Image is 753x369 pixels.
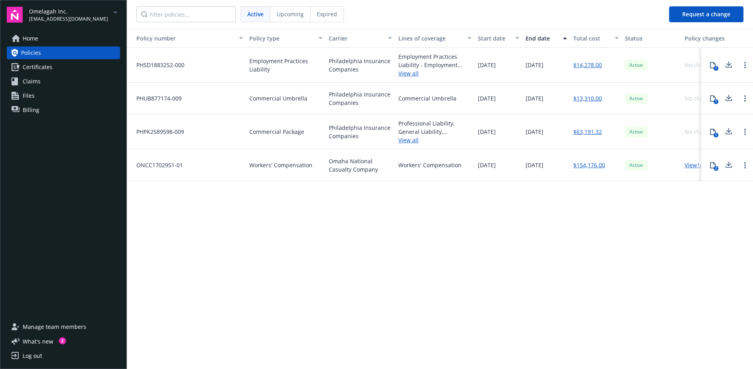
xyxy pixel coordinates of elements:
span: PHPK2589598-009 [130,128,184,136]
span: [DATE] [526,128,543,136]
div: Commercial Umbrella [398,94,456,102]
span: Active [628,62,644,69]
span: [EMAIL_ADDRESS][DOMAIN_NAME] [29,15,108,23]
a: $63,191.32 [573,128,602,136]
span: Files [23,89,35,102]
span: Policies [21,46,41,59]
div: Policy number [130,34,234,43]
span: Active [628,128,644,135]
a: Billing [7,104,120,116]
button: Request a change [669,6,743,22]
span: Manage team members [23,321,86,333]
span: Omelagah Inc. [29,7,108,15]
div: Carrier [329,34,383,43]
a: Files [7,89,120,102]
button: 1 [705,91,721,106]
div: 1 [714,99,718,104]
div: Employment Practices Liability - Employment Practices Liability [398,52,472,69]
div: End date [526,34,558,43]
span: Home [23,32,38,45]
div: Policy type [249,34,314,43]
a: Home [7,32,120,45]
span: [DATE] [478,94,496,102]
a: Policies [7,46,120,59]
button: End date [522,29,570,48]
span: Billing [23,104,39,116]
span: What ' s new [23,337,53,346]
a: View all [398,69,472,77]
span: Employment Practices Liability [249,57,322,73]
span: Philadelphia Insurance Companies [329,90,392,107]
a: Open options [740,94,750,103]
button: Lines of coverage [395,29,475,48]
span: PHSD1883252-000 [130,61,184,69]
div: Policy changes [685,34,728,43]
span: [DATE] [478,161,496,169]
div: No changes [685,94,716,102]
div: 2 [714,166,718,171]
div: 2 [59,337,66,344]
button: 2 [705,157,721,173]
span: [DATE] [526,61,543,69]
div: Start date [478,34,510,43]
a: View 1 changes [685,161,722,169]
div: Status [625,34,678,43]
span: ONCC1702951-01 [130,161,183,169]
span: Active [628,95,644,102]
a: Claims [7,75,120,88]
div: 1 [714,66,718,71]
span: Active [247,10,264,18]
span: Upcoming [277,10,304,18]
div: 1 [714,133,718,137]
a: $13,310.00 [573,94,602,102]
span: Commercial Umbrella [249,94,307,102]
a: View all [398,136,472,144]
a: $14,278.00 [573,61,602,69]
a: Manage team members [7,321,120,333]
button: What's new2 [7,337,66,346]
div: Total cost [573,34,610,43]
span: Workers' Compensation [249,161,312,169]
a: arrowDropDown [111,7,120,17]
button: Carrier [326,29,395,48]
a: Open options [740,160,750,170]
span: Expired [317,10,337,18]
div: No changes [685,61,716,69]
span: Commercial Package [249,128,304,136]
div: Professional Liability, General Liability, Commercial Auto Liability, Commercial Property, Sexual... [398,119,472,136]
div: Toggle SortBy [130,34,234,43]
span: PHUB877174-009 [130,94,182,102]
span: [DATE] [478,61,496,69]
span: Claims [23,75,41,88]
button: 1 [705,57,721,73]
button: 1 [705,124,721,140]
div: Lines of coverage [398,34,463,43]
div: Workers' Compensation [398,161,462,169]
button: Omelagah Inc.[EMAIL_ADDRESS][DOMAIN_NAME]arrowDropDown [29,7,120,23]
span: [DATE] [478,128,496,136]
span: [DATE] [526,94,543,102]
div: No changes [685,128,716,136]
a: Open options [740,127,750,137]
span: [DATE] [526,161,543,169]
button: Status [622,29,681,48]
img: navigator-logo.svg [7,7,23,23]
button: Policy changes [681,29,731,48]
span: Certificates [23,61,52,73]
a: Certificates [7,61,120,73]
div: Log out [23,350,42,362]
span: Philadelphia Insurance Companies [329,124,392,140]
button: Start date [475,29,522,48]
a: Open options [740,60,750,70]
span: Philadelphia Insurance Companies [329,57,392,73]
button: Total cost [570,29,622,48]
span: Active [628,162,644,169]
a: $154,176.00 [573,161,605,169]
input: Filter policies... [136,6,236,22]
button: Policy type [246,29,326,48]
span: Omaha National Casualty Company [329,157,392,174]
